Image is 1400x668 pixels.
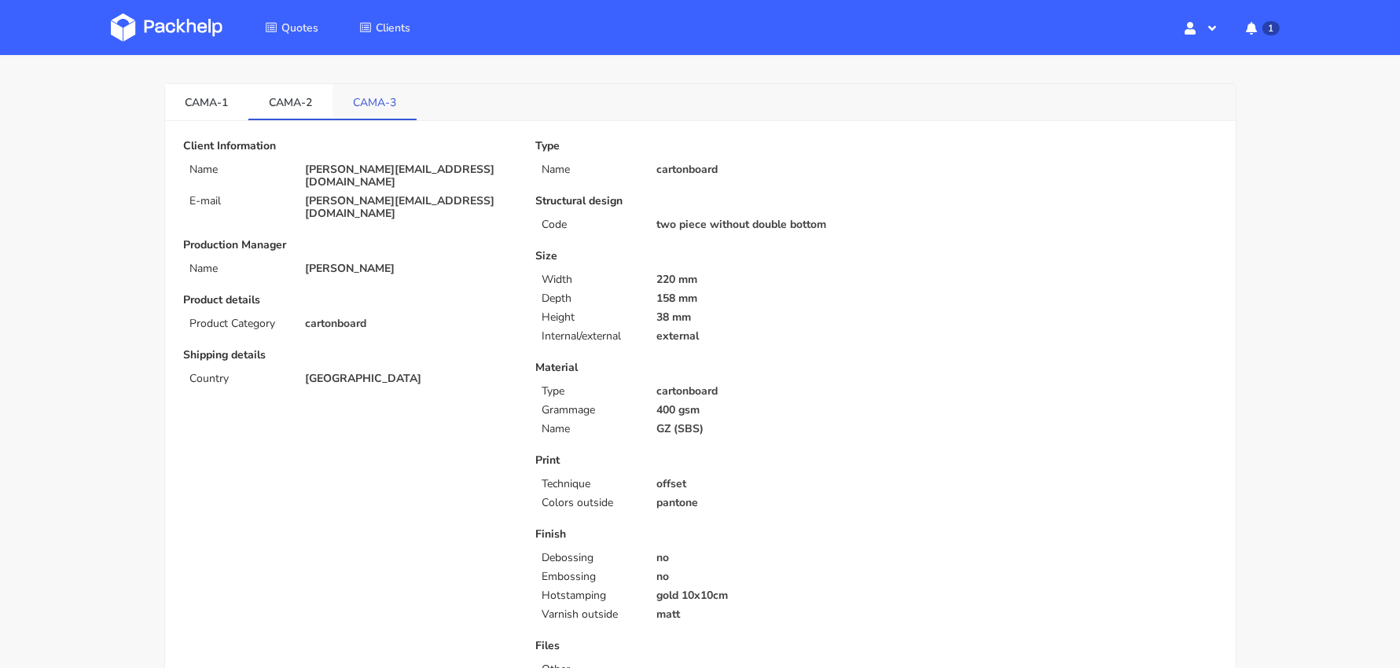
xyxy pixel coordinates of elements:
[656,218,865,231] p: two piece without double bottom
[184,294,513,306] p: Product details
[535,140,865,152] p: Type
[542,385,638,398] p: Type
[656,608,865,621] p: matt
[535,195,865,207] p: Structural design
[542,478,638,490] p: Technique
[1262,21,1279,35] span: 1
[656,273,865,286] p: 220 mm
[305,163,513,189] p: [PERSON_NAME][EMAIL_ADDRESS][DOMAIN_NAME]
[184,349,513,362] p: Shipping details
[656,163,865,176] p: cartonboard
[333,84,417,119] a: CAMA-3
[542,589,638,602] p: Hotstamping
[340,13,429,42] a: Clients
[542,163,638,176] p: Name
[542,497,638,509] p: Colors outside
[165,84,249,119] a: CAMA-1
[190,163,286,176] p: Name
[656,552,865,564] p: no
[305,317,513,330] p: cartonboard
[542,552,638,564] p: Debossing
[190,195,286,207] p: E-mail
[1233,13,1289,42] button: 1
[535,250,865,262] p: Size
[542,273,638,286] p: Width
[305,262,513,275] p: [PERSON_NAME]
[656,404,865,417] p: 400 gsm
[656,423,865,435] p: GZ (SBS)
[542,608,638,621] p: Varnish outside
[184,140,513,152] p: Client Information
[111,13,222,42] img: Dashboard
[656,589,865,602] p: gold 10x10cm
[542,571,638,583] p: Embossing
[535,640,865,652] p: Files
[542,292,638,305] p: Depth
[656,497,865,509] p: pantone
[656,292,865,305] p: 158 mm
[542,218,638,231] p: Code
[190,262,286,275] p: Name
[656,385,865,398] p: cartonboard
[535,528,865,541] p: Finish
[190,317,286,330] p: Product Category
[246,13,337,42] a: Quotes
[542,311,638,324] p: Height
[281,20,318,35] span: Quotes
[305,373,513,385] p: [GEOGRAPHIC_DATA]
[305,195,513,220] p: [PERSON_NAME][EMAIL_ADDRESS][DOMAIN_NAME]
[376,20,410,35] span: Clients
[184,239,513,251] p: Production Manager
[542,423,638,435] p: Name
[656,311,865,324] p: 38 mm
[248,84,333,119] a: CAMA-2
[656,478,865,490] p: offset
[656,330,865,343] p: external
[190,373,286,385] p: Country
[535,362,865,374] p: Material
[542,404,638,417] p: Grammage
[542,330,638,343] p: Internal/external
[535,454,865,467] p: Print
[656,571,865,583] p: no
